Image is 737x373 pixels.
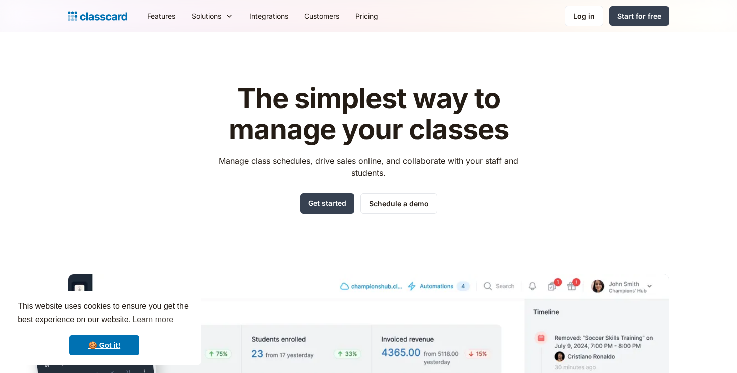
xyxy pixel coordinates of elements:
[183,5,241,27] div: Solutions
[360,193,437,214] a: Schedule a demo
[68,9,127,23] a: Logo
[609,6,669,26] a: Start for free
[347,5,386,27] a: Pricing
[617,11,661,21] div: Start for free
[8,291,201,365] div: cookieconsent
[300,193,354,214] a: Get started
[241,5,296,27] a: Integrations
[296,5,347,27] a: Customers
[18,300,191,327] span: This website uses cookies to ensure you get the best experience on our website.
[210,155,528,179] p: Manage class schedules, drive sales online, and collaborate with your staff and students.
[192,11,221,21] div: Solutions
[565,6,603,26] a: Log in
[139,5,183,27] a: Features
[210,83,528,145] h1: The simplest way to manage your classes
[69,335,139,355] a: dismiss cookie message
[573,11,595,21] div: Log in
[131,312,175,327] a: learn more about cookies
